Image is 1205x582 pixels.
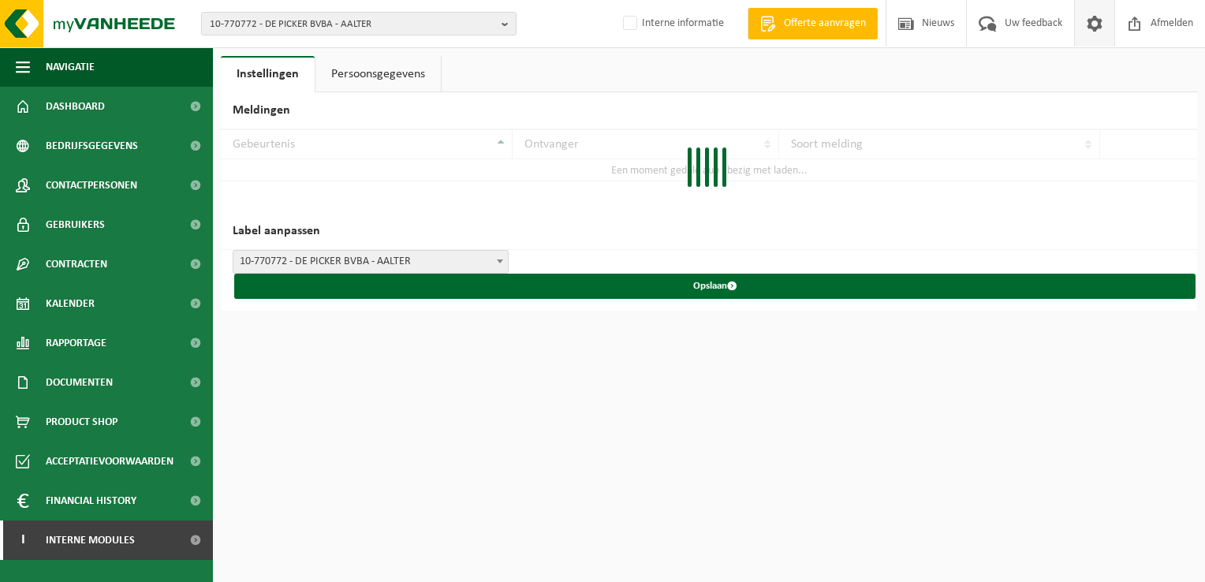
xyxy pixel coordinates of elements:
[46,87,105,126] span: Dashboard
[748,8,878,39] a: Offerte aanvragen
[46,47,95,87] span: Navigatie
[620,12,724,35] label: Interne informatie
[46,442,173,481] span: Acceptatievoorwaarden
[46,323,106,363] span: Rapportage
[46,520,135,560] span: Interne modules
[210,13,495,36] span: 10-770772 - DE PICKER BVBA - AALTER
[46,166,137,205] span: Contactpersonen
[221,56,315,92] a: Instellingen
[46,363,113,402] span: Documenten
[46,244,107,284] span: Contracten
[46,205,105,244] span: Gebruikers
[16,520,30,560] span: I
[780,16,870,32] span: Offerte aanvragen
[315,56,441,92] a: Persoonsgegevens
[233,251,508,273] span: 10-770772 - DE PICKER BVBA - AALTER
[46,481,136,520] span: Financial History
[46,126,138,166] span: Bedrijfsgegevens
[46,402,118,442] span: Product Shop
[201,12,517,35] button: 10-770772 - DE PICKER BVBA - AALTER
[221,213,1197,250] h2: Label aanpassen
[234,274,1196,299] button: Opslaan
[221,92,1197,129] h2: Meldingen
[233,250,509,274] span: 10-770772 - DE PICKER BVBA - AALTER
[46,284,95,323] span: Kalender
